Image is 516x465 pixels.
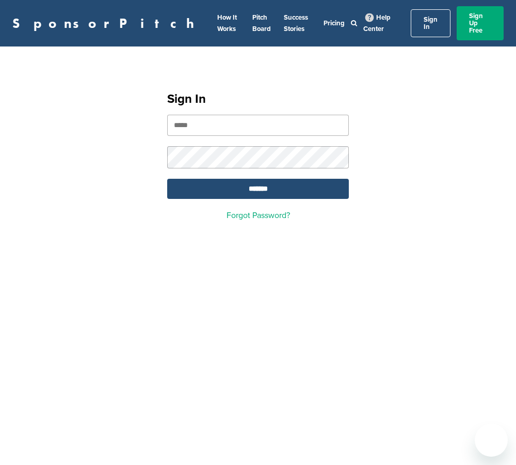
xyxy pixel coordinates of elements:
a: Sign Up Free [457,6,504,40]
a: Sign In [411,9,450,37]
a: Help Center [363,11,391,35]
a: Pitch Board [252,13,271,33]
a: Pricing [324,19,345,27]
h1: Sign In [167,90,349,109]
a: How It Works [217,13,237,33]
iframe: Button to launch messaging window [475,424,508,457]
a: SponsorPitch [12,17,201,30]
a: Success Stories [284,13,308,33]
a: Forgot Password? [227,210,290,221]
